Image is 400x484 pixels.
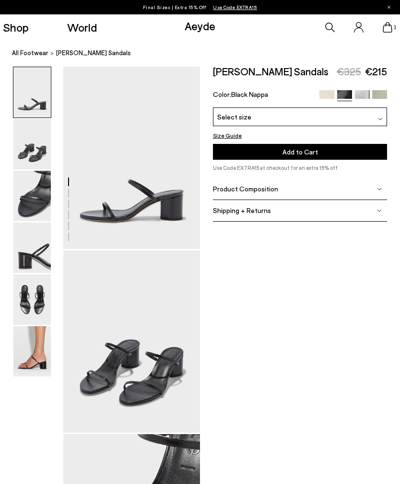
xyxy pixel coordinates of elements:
[377,187,382,191] img: svg%3E
[231,90,268,98] span: Black Nappa
[213,90,314,101] div: Color:
[213,206,271,214] span: Shipping + Returns
[13,171,51,221] img: Annika Leather Sandals - Image 3
[282,148,318,156] span: Add to Cart
[3,22,29,33] a: Shop
[217,112,251,122] span: Select size
[67,22,97,33] a: World
[13,274,51,325] img: Annika Leather Sandals - Image 5
[213,130,242,140] button: Size Guide
[13,326,51,377] img: Annika Leather Sandals - Image 6
[213,4,257,10] span: Navigate to /collections/ss25-final-sizes
[392,25,397,30] span: 3
[213,67,329,76] h2: [PERSON_NAME] Sandals
[383,22,392,33] a: 3
[213,185,278,193] span: Product Composition
[365,65,387,77] span: €215
[213,164,388,172] p: Use Code EXTRA15 at checkout for an extra 15% off
[13,223,51,273] img: Annika Leather Sandals - Image 4
[337,65,361,77] span: €325
[377,208,382,213] img: svg%3E
[12,40,400,67] nav: breadcrumb
[13,67,51,118] img: Annika Leather Sandals - Image 1
[143,2,258,12] p: Final Sizes | Extra 15% Off
[213,144,388,160] button: Add to Cart
[12,48,48,58] a: All Footwear
[13,119,51,169] img: Annika Leather Sandals - Image 2
[56,48,131,58] span: [PERSON_NAME] Sandals
[378,117,383,121] img: svg%3E
[185,19,215,33] a: Aeyde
